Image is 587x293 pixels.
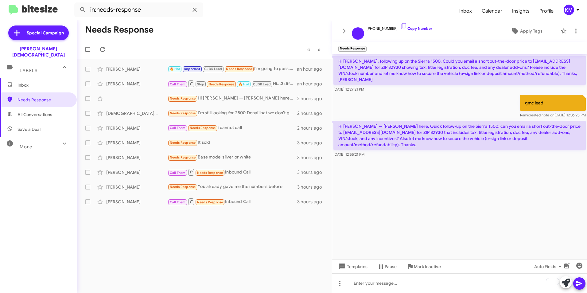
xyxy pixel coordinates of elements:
span: Call Them [170,200,186,204]
div: [PERSON_NAME] [106,81,168,87]
span: 🔥 Hot [239,82,249,86]
nav: Page navigation example [304,43,325,56]
span: Special Campaign [27,30,64,36]
button: Next [314,43,325,56]
span: Templates [337,261,367,272]
div: 2 hours ago [297,125,327,131]
p: Hi [PERSON_NAME], following up on the Sierra 1500. Could you email a short out-the-door price to ... [333,56,586,85]
a: Inbox [454,2,477,20]
div: To enrich screen reader interactions, please activate Accessibility in Grammarly extension settings [332,273,587,293]
div: KM [564,5,574,15]
div: I'm going to pass. Thank you though [168,65,297,72]
div: 3 hours ago [297,140,327,146]
div: i cannot call [168,124,297,131]
span: [PHONE_NUMBER] [367,22,432,32]
span: Save a Deal [17,126,41,132]
div: It sold [168,139,297,146]
span: Needs Response [170,111,196,115]
span: Auto Fields [534,261,564,272]
div: Base model silver or white [168,154,297,161]
div: I'm still looking for 2500 Denali bat we don't get to the payment price is to high for me. I was ... [168,110,297,117]
div: You already gave me the numbers before [168,183,297,190]
div: Inbound Call [168,198,297,205]
span: More [20,144,32,150]
div: 3 hours ago [297,169,327,175]
button: Auto Fields [529,261,569,272]
span: 🔥 Hot [170,67,180,71]
span: CJDR Lead [253,82,271,86]
span: Pause [385,261,397,272]
span: Needs Response [170,96,196,100]
button: Pause [372,261,402,272]
div: 3 hours ago [297,184,327,190]
a: Profile [535,2,558,20]
div: an hour ago [297,81,327,87]
span: Needs Response [170,185,196,189]
div: Inbound Call [168,168,297,176]
div: [DEMOGRAPHIC_DATA][PERSON_NAME] [106,110,168,116]
span: Needs Response [170,141,196,145]
button: Templates [332,261,372,272]
div: [PERSON_NAME] [106,169,168,175]
h1: Needs Response [85,25,154,35]
span: Apply Tags [520,25,542,37]
small: Needs Response [338,46,367,52]
div: Hi...3 different possibilities...all 6 cylinder...Tacoma SR [DATE]-[DATE]...Nissan Frontier S 201... [168,80,297,88]
div: [PERSON_NAME] [106,154,168,161]
span: All Conversations [17,111,52,118]
div: [PERSON_NAME] [106,140,168,146]
span: Needs Response [226,67,252,71]
span: Rami [DATE] 12:36:25 PM [520,113,586,117]
span: Labels [20,68,37,73]
div: [PERSON_NAME] [106,184,168,190]
span: CJDR Lead [204,67,222,71]
a: Insights [507,2,535,20]
div: 2 hours ago [297,110,327,116]
a: Copy Number [400,26,432,31]
div: [PERSON_NAME] [106,199,168,205]
span: « [307,46,310,53]
div: Hi [PERSON_NAME] — [PERSON_NAME] here. Quick follow-up on the Sierra 1500: can you email a short ... [168,95,297,102]
div: 3 hours ago [297,154,327,161]
span: Needs Response [197,171,223,175]
div: [PERSON_NAME] [106,125,168,131]
span: Call Them [170,171,186,175]
input: Search [74,2,203,17]
span: [DATE] 12:55:21 PM [333,152,364,157]
button: Mark Inactive [402,261,446,272]
p: Hi [PERSON_NAME] — [PERSON_NAME] here. Quick follow-up on the Sierra 1500: can you email a short ... [333,121,586,150]
span: Important [184,67,200,71]
span: Inbox [17,82,70,88]
span: Mark Inactive [414,261,441,272]
a: Special Campaign [8,25,69,40]
button: KM [558,5,580,15]
span: Call Them [170,126,186,130]
p: gmc lead [520,95,586,111]
span: » [317,46,321,53]
span: Needs Response [197,200,223,204]
div: 2 hours ago [297,96,327,102]
span: created note on [528,113,554,117]
button: Previous [303,43,314,56]
span: Needs Response [190,126,216,130]
span: Stop [197,82,204,86]
span: Needs Response [208,82,235,86]
button: Apply Tags [495,25,558,37]
span: [DATE] 12:29:21 PM [333,87,364,92]
div: an hour ago [297,66,327,72]
div: [PERSON_NAME] [106,66,168,72]
div: 3 hours ago [297,199,327,205]
span: Call Them [170,82,186,86]
span: Needs Response [170,155,196,159]
a: Calendar [477,2,507,20]
span: Needs Response [17,97,70,103]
